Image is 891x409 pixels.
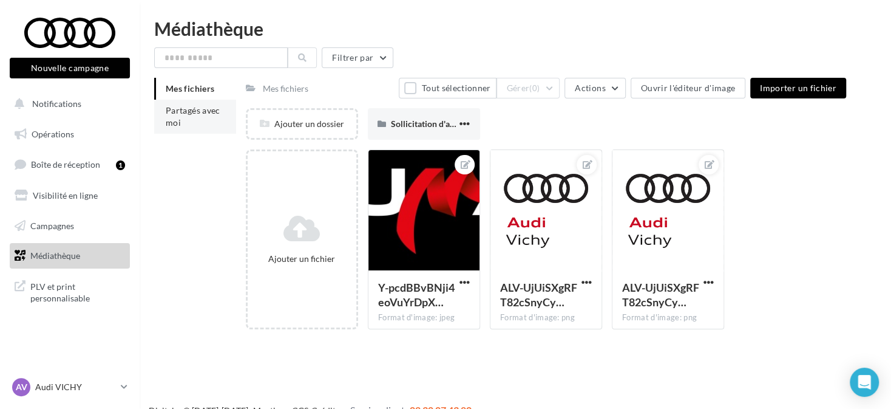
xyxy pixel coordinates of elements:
[760,83,836,93] span: Importer un fichier
[7,243,132,269] a: Médiathèque
[31,159,100,170] span: Boîte de réception
[16,381,27,393] span: AV
[631,78,745,98] button: Ouvrir l'éditeur d'image
[10,58,130,78] button: Nouvelle campagne
[378,312,470,323] div: Format d'image: jpeg
[7,273,132,309] a: PLV et print personnalisable
[496,78,560,98] button: Gérer(0)
[7,183,132,208] a: Visibilité en ligne
[322,47,393,68] button: Filtrer par
[30,250,80,261] span: Médiathèque
[500,281,577,309] span: ALV-UjUiSXgRFT82cSnyCyuzsNG2-oFuNUcTVBTz1Mc770hyDsSN5kaN
[575,83,605,93] span: Actions
[252,253,351,265] div: Ajouter un fichier
[154,19,876,38] div: Médiathèque
[622,312,714,323] div: Format d'image: png
[10,376,130,399] a: AV Audi VICHY
[399,78,496,98] button: Tout sélectionner
[33,190,98,201] span: Visibilité en ligne
[378,281,455,309] span: Y-pcdBBvBNji4eoVuYrDpXzsmP7b1IU1QyrkFbLOSBGOlaL-CMYcp4SRDqwbql92SVZDLXGN_tst-9zfZA=s0
[35,381,116,393] p: Audi VICHY
[850,368,879,397] div: Open Intercom Messenger
[529,83,540,93] span: (0)
[7,91,127,117] button: Notifications
[32,98,81,109] span: Notifications
[622,281,699,309] span: ALV-UjUiSXgRFT82cSnyCyuzsNG2-oFuNUcTVBTz1Mc770hyDsSN5kaN
[564,78,625,98] button: Actions
[391,119,460,129] span: Sollicitation d'avis
[166,83,214,94] span: Mes fichiers
[7,122,132,147] a: Opérations
[30,220,74,230] span: Campagnes
[750,78,846,98] button: Importer un fichier
[30,278,125,304] span: PLV et print personnalisable
[32,129,74,139] span: Opérations
[263,83,308,95] div: Mes fichiers
[500,312,592,323] div: Format d'image: png
[7,213,132,239] a: Campagnes
[7,151,132,177] a: Boîte de réception1
[116,160,125,170] div: 1
[248,118,356,130] div: Ajouter un dossier
[166,105,220,128] span: Partagés avec moi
